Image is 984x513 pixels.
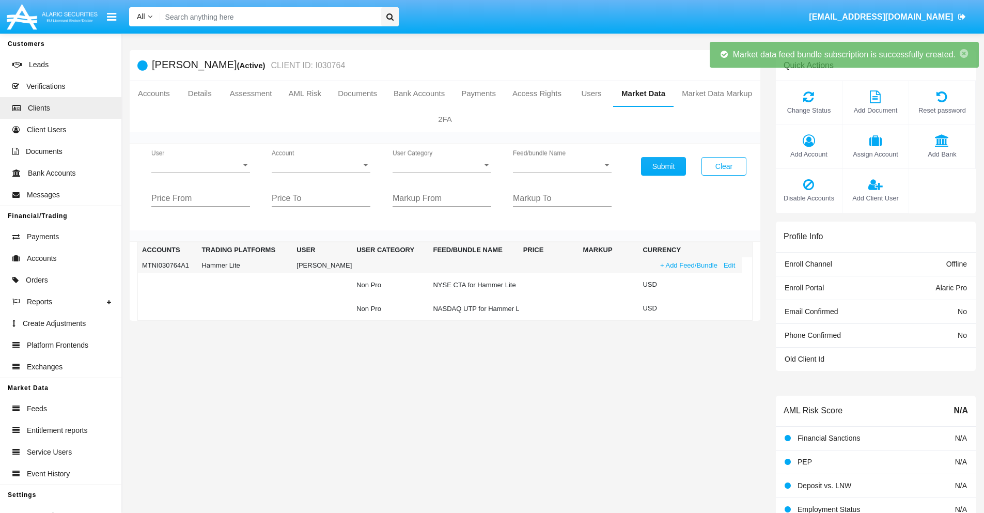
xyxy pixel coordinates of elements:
img: Logo image [5,2,99,32]
span: Documents [26,146,63,157]
div: [PERSON_NAME] [296,262,348,269]
div: MTNI030764A1 [142,262,193,269]
span: Accounts [27,253,57,264]
a: Market Data Markup [674,81,760,106]
span: Create Adjustments [23,318,86,329]
span: N/A [954,405,968,417]
span: Phone Confirmed [785,331,841,339]
span: PEP [798,458,812,466]
span: Exchanges [27,362,63,372]
a: + Add Feed/Bundle [657,260,721,271]
span: No [958,331,967,339]
th: Accounts [138,242,198,258]
span: Enroll Channel [785,260,832,268]
span: [EMAIL_ADDRESS][DOMAIN_NAME] [809,12,953,21]
th: Currency [638,242,742,258]
span: Add Client User [848,193,903,203]
a: Details [178,81,222,106]
span: Assign Account [848,149,903,159]
button: Submit [641,157,686,176]
span: Alaric Pro [935,284,967,292]
a: Documents [330,81,385,106]
th: User [292,242,352,258]
span: Old Client Id [785,355,824,363]
a: 2FA [130,107,760,132]
div: USD [643,301,694,316]
span: N/A [955,481,967,490]
span: Client Users [27,125,66,135]
span: Reset password [914,105,970,115]
span: Offline [946,260,967,268]
div: USD [643,277,694,292]
span: Feeds [27,403,47,414]
span: Leads [29,59,49,70]
span: Account [272,160,361,169]
span: Service Users [27,447,72,458]
span: Add Document [848,105,903,115]
span: Disable Accounts [781,193,837,203]
span: All [137,12,145,21]
span: Platform Frontends [27,340,88,351]
span: Clients [28,103,50,114]
h6: AML Risk Score [784,406,842,415]
span: User [151,160,241,169]
th: Trading Platforms [197,242,292,258]
span: Payments [27,231,59,242]
span: N/A [955,434,967,442]
span: Change Status [781,105,837,115]
div: (Active) [237,59,268,71]
input: Search [160,7,378,26]
h6: Profile Info [784,231,823,241]
span: Deposit vs. LNW [798,481,851,490]
span: Add Account [781,149,837,159]
a: Assessment [222,81,280,106]
td: Non Pro [352,297,429,321]
span: Add Bank [914,149,970,159]
h5: [PERSON_NAME] [152,59,345,71]
th: User Category [352,242,429,258]
span: Market data feed bundle subscription is successfully created. [733,50,956,59]
span: Event History [27,469,70,479]
span: Financial Sanctions [798,434,860,442]
span: Entitlement reports [27,425,88,436]
small: CLIENT ID: I030764 [269,61,346,70]
a: AML Risk [280,81,330,106]
td: Non Pro [352,273,429,297]
span: Messages [27,190,60,200]
span: Verifications [26,81,65,92]
a: Accounts [130,81,178,106]
a: Market Data [613,81,674,106]
span: Email Confirmed [785,307,838,316]
span: Orders [26,275,48,286]
button: Clear [701,157,746,176]
a: Edit [721,260,738,271]
div: Hammer Lite [201,262,288,269]
span: Reports [27,297,52,307]
span: N/A [955,458,967,466]
span: No [958,307,967,316]
span: Bank Accounts [28,168,76,179]
span: Enroll Portal [785,284,824,292]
